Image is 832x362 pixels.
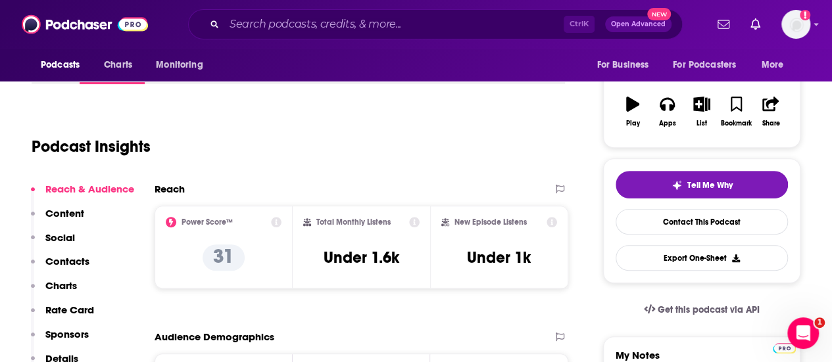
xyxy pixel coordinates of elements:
[31,183,134,207] button: Reach & Audience
[672,180,682,191] img: tell me why sparkle
[633,294,770,326] a: Get this podcast via API
[597,56,648,74] span: For Business
[95,53,140,78] a: Charts
[147,53,220,78] button: open menu
[762,56,784,74] span: More
[104,56,132,74] span: Charts
[22,12,148,37] img: Podchaser - Follow, Share and Rate Podcasts
[658,304,760,315] span: Get this podcast via API
[616,171,788,198] button: tell me why sparkleTell Me Why
[605,16,672,32] button: Open AdvancedNew
[697,120,707,127] div: List
[745,13,766,35] a: Show notifications dropdown
[188,9,683,39] div: Search podcasts, credits, & more...
[773,341,796,353] a: Pro website
[616,88,650,135] button: Play
[155,183,185,195] h2: Reach
[467,248,531,267] h3: Under 1k
[31,207,84,231] button: Content
[31,328,89,352] button: Sponsors
[224,14,564,35] input: Search podcasts, credits, & more...
[45,328,89,340] p: Sponsors
[316,217,391,227] h2: Total Monthly Listens
[650,88,684,135] button: Apps
[664,53,755,78] button: open menu
[324,248,399,267] h3: Under 1.6k
[773,343,796,353] img: Podchaser Pro
[203,244,245,271] p: 31
[45,255,89,267] p: Contacts
[712,13,735,35] a: Show notifications dropdown
[31,304,94,328] button: Rate Card
[155,330,274,343] h2: Audience Demographics
[564,16,595,33] span: Ctrl K
[45,207,84,219] p: Content
[587,53,665,78] button: open menu
[616,209,788,235] a: Contact This Podcast
[31,255,89,279] button: Contacts
[45,231,75,244] p: Social
[32,137,151,156] h1: Podcast Insights
[647,8,671,20] span: New
[45,304,94,316] p: Rate Card
[719,88,753,135] button: Bookmark
[611,21,666,28] span: Open Advanced
[814,317,825,328] span: 1
[156,56,203,74] span: Monitoring
[687,180,733,191] span: Tell Me Why
[31,279,77,304] button: Charts
[454,217,527,227] h2: New Episode Listens
[673,56,736,74] span: For Podcasters
[787,317,819,349] iframe: Intercom live chat
[45,183,134,195] p: Reach & Audience
[685,88,719,135] button: List
[41,56,80,74] span: Podcasts
[781,10,810,39] button: Show profile menu
[616,245,788,271] button: Export One-Sheet
[45,279,77,292] p: Charts
[752,53,800,78] button: open menu
[800,10,810,20] svg: Add a profile image
[31,231,75,256] button: Social
[659,120,676,127] div: Apps
[781,10,810,39] img: User Profile
[182,217,233,227] h2: Power Score™
[781,10,810,39] span: Logged in as LBraverman
[32,53,97,78] button: open menu
[754,88,788,135] button: Share
[626,120,640,127] div: Play
[762,120,779,127] div: Share
[721,120,752,127] div: Bookmark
